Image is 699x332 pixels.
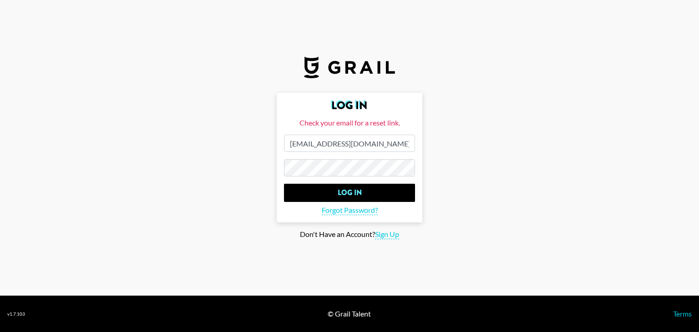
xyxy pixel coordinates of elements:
[304,56,395,78] img: Grail Talent Logo
[7,311,25,317] div: v 1.7.103
[328,309,371,318] div: © Grail Talent
[284,184,415,202] input: Log In
[375,230,399,239] span: Sign Up
[322,206,378,215] span: Forgot Password?
[284,118,415,127] div: Check your email for a reset link.
[673,309,692,318] a: Terms
[7,230,692,239] div: Don't Have an Account?
[284,135,415,152] input: Email
[284,100,415,111] h2: Log In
